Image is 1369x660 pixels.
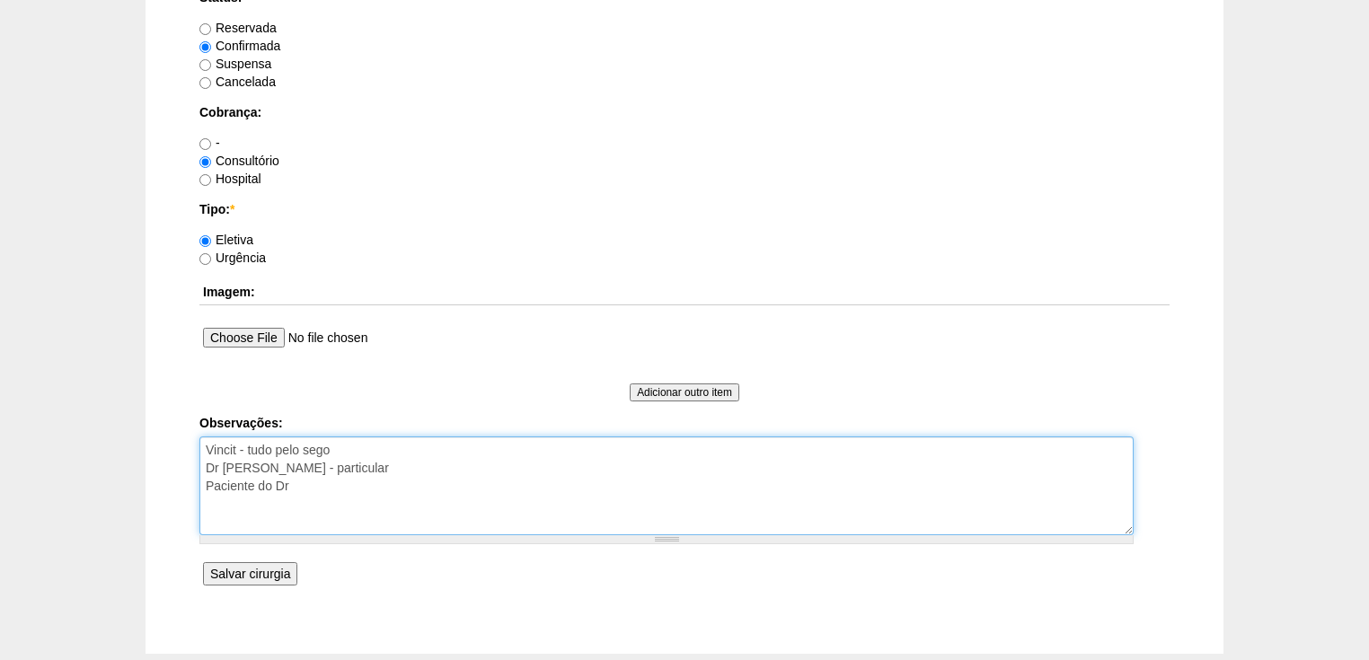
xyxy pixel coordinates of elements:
label: Reservada [199,21,277,35]
label: Observações: [199,414,1170,432]
label: - [199,136,220,150]
label: Suspensa [199,57,271,71]
label: Eletiva [199,233,253,247]
input: Eletiva [199,235,211,247]
label: Urgência [199,251,266,265]
input: Reservada [199,23,211,35]
input: Consultório [199,156,211,168]
label: Tipo: [199,200,1170,218]
input: Adicionar outro item [630,383,739,401]
input: Suspensa [199,59,211,71]
th: Imagem: [199,279,1170,305]
input: Confirmada [199,41,211,53]
input: Salvar cirurgia [203,562,297,585]
label: Confirmada [199,39,280,53]
input: - [199,138,211,150]
input: Urgência [199,253,211,265]
input: Cancelada [199,77,211,89]
label: Cobrança: [199,103,1170,121]
input: Hospital [199,174,211,186]
label: Consultório [199,154,279,168]
label: Cancelada [199,75,276,89]
span: Este campo é obrigatório. [230,202,234,216]
label: Hospital [199,172,261,186]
